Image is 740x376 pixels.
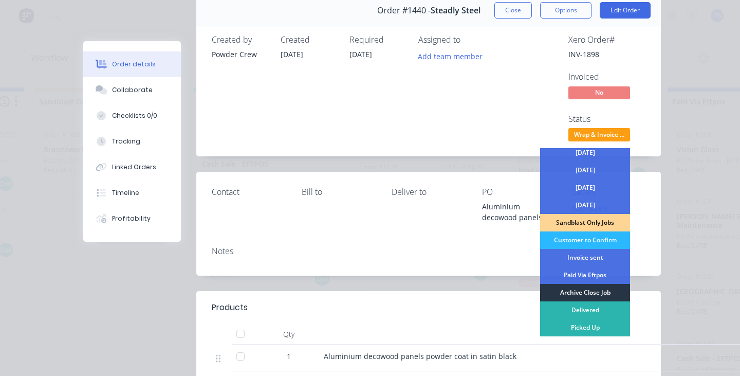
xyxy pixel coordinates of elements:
div: Contact [212,187,285,197]
div: Products [212,301,248,314]
div: [DATE] [540,196,630,214]
div: Status [568,114,645,124]
span: 1 [287,351,291,362]
div: Invoice sent [540,249,630,266]
div: Picked Up [540,319,630,336]
div: Linked Orders [112,163,156,172]
div: Bill to [302,187,375,197]
span: Aluminium decowood panels powder coat in satin black [324,351,516,361]
button: Timeline [83,180,181,206]
div: Order details [112,60,156,69]
span: No [568,86,630,99]
button: Order details [83,51,181,77]
div: Collaborate [112,85,153,95]
button: Checklists 0/0 [83,103,181,129]
div: Notes [212,246,645,256]
div: Delivered [540,301,630,319]
div: Qty [258,324,320,345]
button: Close [494,2,532,19]
span: Wrap & Invoice ... [568,128,630,141]
button: Profitability [83,206,181,231]
div: INV-1898 [568,49,645,60]
button: Collaborate [83,77,181,103]
button: Add team member [413,49,488,63]
div: Paid Via Eftpos [540,266,630,284]
div: Archive Close Job [540,284,630,301]
div: [DATE] [540,162,630,179]
div: Xero Order # [568,35,645,45]
div: Tracking [112,137,140,146]
button: Wrap & Invoice ... [568,128,630,144]
button: Options [540,2,591,19]
div: Customer to Confirm [540,231,630,249]
div: Assigned to [418,35,521,45]
div: Sandblast Only Jobs [540,214,630,231]
div: Timeline [112,188,139,198]
span: [DATE] [349,49,372,59]
button: Edit Order [600,2,651,19]
div: Deliver to [392,187,465,197]
button: Add team member [418,49,488,63]
div: Profitability [112,214,151,223]
div: [DATE] [540,144,630,162]
div: Powder Crew [212,49,268,60]
button: Linked Orders [83,154,181,180]
div: PO [482,187,556,197]
span: Steadly Steel [431,6,480,15]
div: Checklists 0/0 [112,111,157,120]
div: Invoiced [568,72,645,82]
span: Order #1440 - [377,6,431,15]
div: Required [349,35,406,45]
div: [DATE] [540,179,630,196]
span: [DATE] [281,49,303,59]
div: Aluminium decowood panels [482,201,556,223]
button: Tracking [83,129,181,154]
div: Created by [212,35,268,45]
div: Created [281,35,337,45]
